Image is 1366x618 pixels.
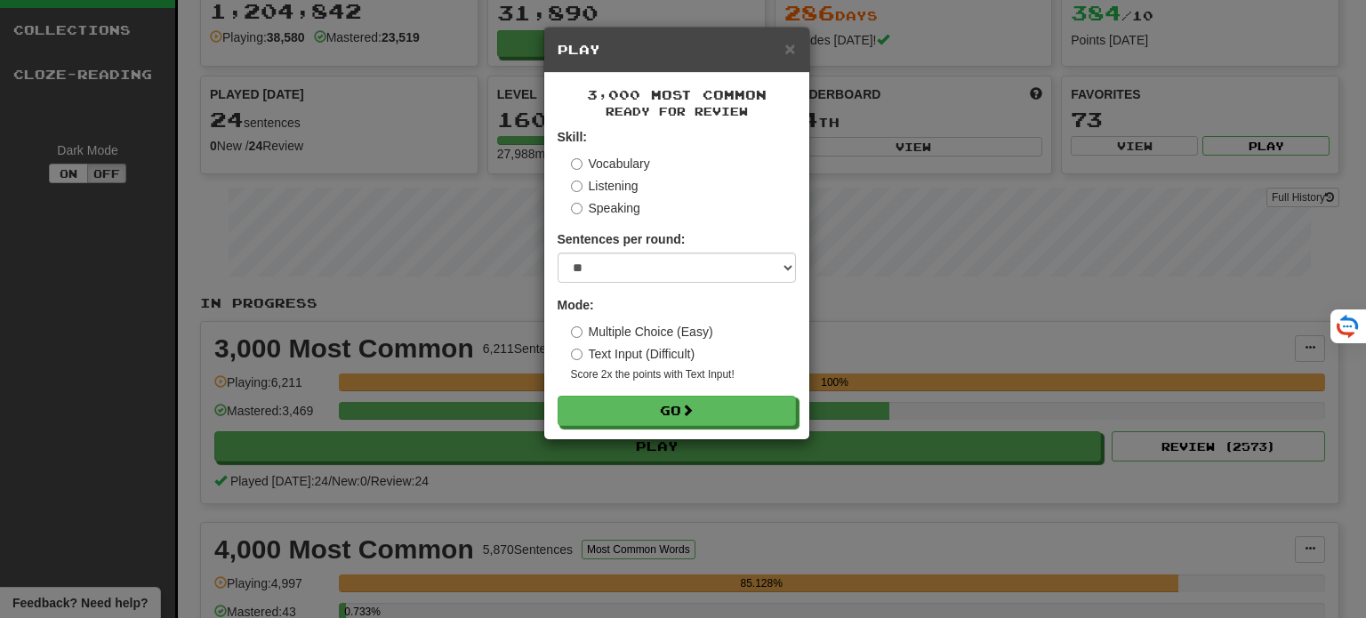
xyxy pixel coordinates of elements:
label: Vocabulary [571,155,650,173]
label: Text Input (Difficult) [571,345,695,363]
input: Listening [571,181,583,192]
small: Ready for Review [558,104,796,119]
span: × [784,38,795,59]
input: Multiple Choice (Easy) [571,326,583,338]
input: Vocabulary [571,158,583,170]
label: Sentences per round: [558,230,686,248]
strong: Skill: [558,130,587,144]
small: Score 2x the points with Text Input ! [571,367,796,382]
h5: Play [558,41,796,59]
span: 3,000 Most Common [587,87,767,102]
strong: Mode: [558,298,594,312]
input: Text Input (Difficult) [571,349,583,360]
button: Go [558,396,796,426]
label: Speaking [571,199,640,217]
input: Speaking [571,203,583,214]
label: Multiple Choice (Easy) [571,323,713,341]
label: Listening [571,177,639,195]
button: Close [784,39,795,58]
